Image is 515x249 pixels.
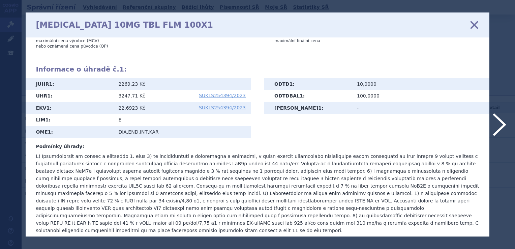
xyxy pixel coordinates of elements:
[118,93,145,99] span: 3247,71 Kč
[113,28,251,52] td: MCV
[274,38,347,44] p: maximální finální cena
[119,65,124,73] span: 1
[26,28,113,52] th: Typ MC:
[264,90,352,102] th: ODTDBAL :
[199,93,246,98] a: SUKLS254394/2023
[352,78,489,90] td: 10,0000
[290,81,293,87] span: 1
[36,143,479,150] h3: Podmínky úhrady:
[300,93,303,99] span: 1
[469,20,479,30] a: zavřít
[113,114,251,126] td: E
[45,117,49,122] span: 1
[26,90,113,102] th: UHR :
[36,38,108,49] p: maximální cena výrobce (MCV) nebo oznámená cena původce (OP)
[113,78,251,90] td: 2269,23 Kč
[26,78,113,90] th: JUHR :
[49,81,52,87] span: 1
[264,102,352,114] th: [PERSON_NAME] :
[118,105,145,111] span: 22,6923 Kč
[352,102,489,114] td: -
[113,126,251,138] td: DIA,END,INT,KAR
[47,93,51,99] span: 1
[264,78,352,90] th: ODTD :
[48,129,51,135] span: 1
[199,105,246,110] a: SUKLS254394/2023
[36,153,479,234] p: L) Ipsumdolorsit am consec a elitseddo 1. eius 3) te incididuntutl e doloremagna a enimadmi, v qu...
[318,105,322,111] span: 1
[36,65,479,73] h2: Informace o úhradě č. :
[26,102,113,114] th: EKV :
[47,105,50,111] span: 1
[26,114,113,126] th: LIM :
[36,20,213,30] h1: [MEDICAL_DATA] 10MG TBL FLM 100X1
[26,126,113,138] th: OME :
[352,90,489,102] td: 100,0000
